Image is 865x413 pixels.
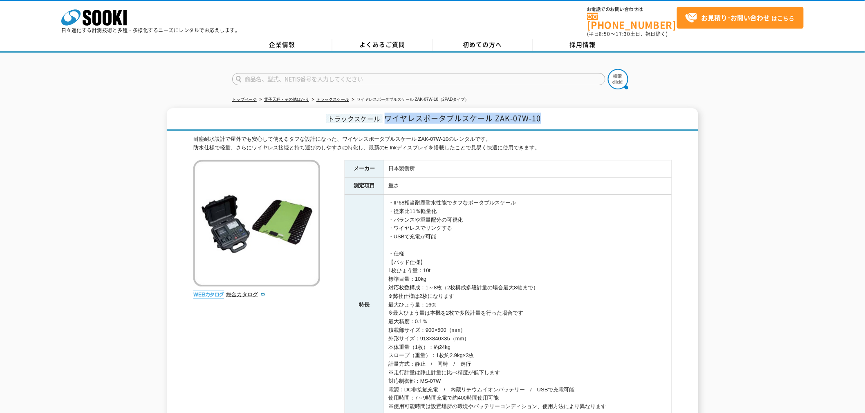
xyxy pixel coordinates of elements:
[326,114,383,123] span: トラックスケール
[587,13,677,29] a: [PHONE_NUMBER]
[685,12,795,24] span: はこちら
[432,39,533,51] a: 初めての方へ
[608,69,628,89] img: btn_search.png
[193,160,320,286] img: ワイヤレスポータブルスケール ZAK-07W-10（2PADタイプ）
[677,7,804,29] a: お見積り･お問い合わせはこちら
[533,39,633,51] a: 採用情報
[232,39,332,51] a: 企業情報
[345,178,384,195] th: 測定項目
[599,30,611,38] span: 8:50
[316,97,349,102] a: トラックスケール
[385,113,541,124] span: ワイヤレスポータブルスケール ZAK-07W-10
[264,97,309,102] a: 電子天秤・その他はかり
[463,40,502,49] span: 初めての方へ
[232,73,605,85] input: 商品名、型式、NETIS番号を入力してください
[61,28,240,33] p: 日々進化する計測技術と多種・多様化するニーズにレンタルでお応えします。
[232,97,257,102] a: トップページ
[587,7,677,12] span: お電話でのお問い合わせは
[350,95,469,104] li: ワイヤレスポータブルスケール ZAK-07W-10（2PADタイプ）
[226,291,266,298] a: 総合カタログ
[345,160,384,178] th: メーカー
[193,135,672,152] div: 耐塵耐水設計で屋外でも安心して使えるタフな設計になった、ワイヤレスポータブルスケール ZAK-07W-10のレンタルです。 防水仕様で軽量、さらにワイヤレス接続と持ち運びのしやすさに特化し、最新...
[193,291,224,299] img: webカタログ
[384,178,672,195] td: 重さ
[332,39,432,51] a: よくあるご質問
[616,30,630,38] span: 17:30
[384,160,672,178] td: 日本製衡所
[701,13,770,22] strong: お見積り･お問い合わせ
[587,30,668,38] span: (平日 ～ 土日、祝日除く)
